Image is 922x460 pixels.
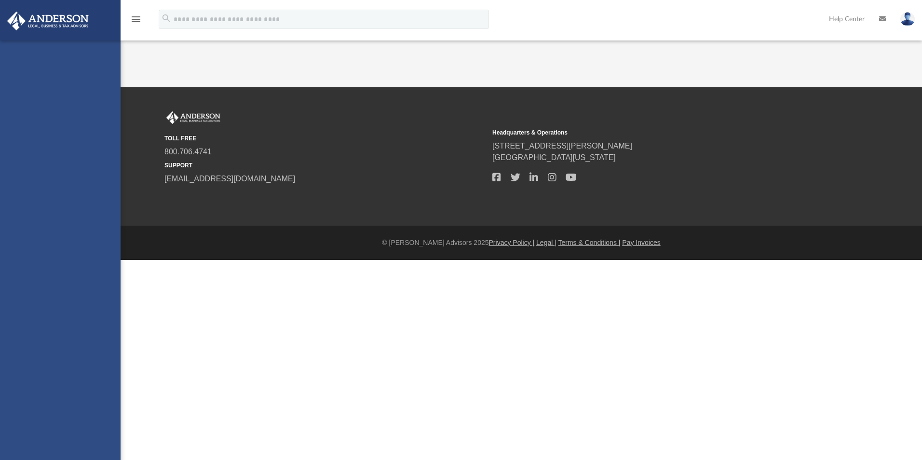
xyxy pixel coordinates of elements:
div: © [PERSON_NAME] Advisors 2025 [121,238,922,248]
small: TOLL FREE [164,134,486,143]
a: Pay Invoices [622,239,660,246]
img: User Pic [900,12,915,26]
a: 800.706.4741 [164,148,212,156]
a: Privacy Policy | [489,239,535,246]
i: search [161,13,172,24]
img: Anderson Advisors Platinum Portal [4,12,92,30]
small: SUPPORT [164,161,486,170]
a: menu [130,18,142,25]
a: [GEOGRAPHIC_DATA][US_STATE] [492,153,616,162]
a: Terms & Conditions | [558,239,621,246]
img: Anderson Advisors Platinum Portal [164,111,222,124]
i: menu [130,14,142,25]
small: Headquarters & Operations [492,128,814,137]
a: Legal | [536,239,556,246]
a: [STREET_ADDRESS][PERSON_NAME] [492,142,632,150]
a: [EMAIL_ADDRESS][DOMAIN_NAME] [164,175,295,183]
